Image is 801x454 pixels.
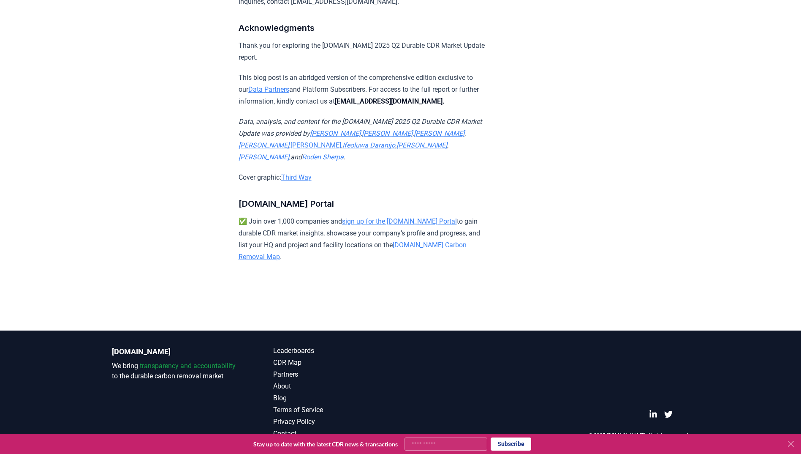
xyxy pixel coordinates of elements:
[335,97,445,105] strong: [EMAIL_ADDRESS][DOMAIN_NAME].
[239,172,486,183] p: Cover graphic:
[239,197,486,211] h3: [DOMAIN_NAME] Portal
[310,129,361,137] a: [PERSON_NAME]
[342,141,447,149] em: ,
[414,129,464,137] a: [PERSON_NAME]
[239,216,486,263] p: ✅ Join over 1,000 companies and to gain durable CDR market insights, showcase your company’s prof...
[112,361,239,381] p: We bring to the durable carbon removal market
[239,72,486,107] p: This blog post is an abridged version of the comprehensive edition exclusive to our and Platform ...
[342,217,457,225] a: sign up for the [DOMAIN_NAME] Portal
[281,173,312,181] a: Third Way
[273,369,401,380] a: Partners
[273,429,401,439] a: Contact
[239,153,289,161] a: [PERSON_NAME]
[273,346,401,356] a: Leaderboards
[273,417,401,427] a: Privacy Policy
[291,153,345,161] em: and .
[239,241,467,261] a: [DOMAIN_NAME] Carbon Removal Map
[664,410,673,418] a: Twitter
[342,141,395,149] a: Ifeoluwa Daranijo
[112,346,239,358] p: [DOMAIN_NAME]
[273,405,401,415] a: Terms of Service
[239,21,486,35] h3: Acknowledgments
[589,432,690,439] p: © 2025 [DOMAIN_NAME]. All rights reserved.
[362,129,413,137] a: [PERSON_NAME]
[239,116,486,163] p: , , , , , ,
[239,141,289,149] a: [PERSON_NAME]
[273,381,401,391] a: About
[396,141,447,149] a: [PERSON_NAME]
[140,362,236,370] span: transparency and accountability
[291,141,341,149] a: [PERSON_NAME]
[302,153,344,161] a: Roden Sherpa
[273,358,401,368] a: CDR Map
[273,393,401,403] a: Blog
[248,85,289,93] a: Data Partners
[239,40,486,63] p: Thank you for exploring the [DOMAIN_NAME] 2025 Q2 Durable CDR Market Update report.
[239,118,482,137] em: Data, analysis, and content for the [DOMAIN_NAME] 2025 Q2 Durable CDR Market Update was provided ...
[649,410,657,418] a: LinkedIn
